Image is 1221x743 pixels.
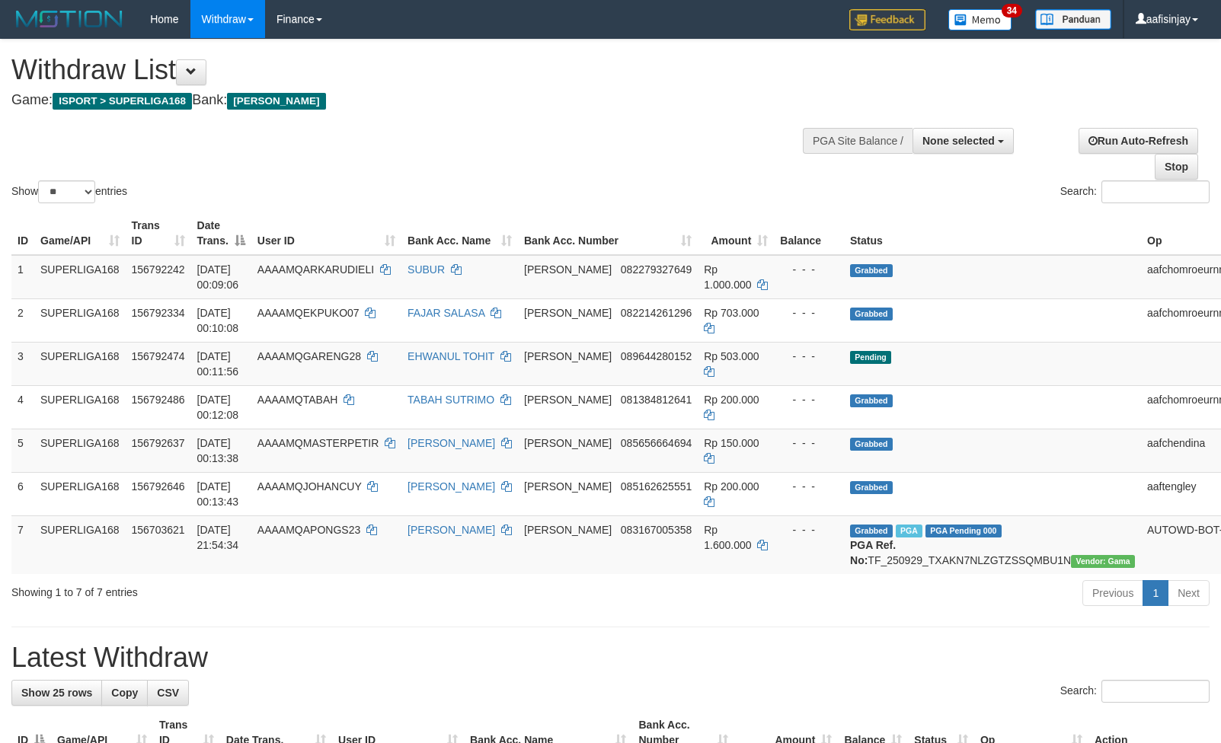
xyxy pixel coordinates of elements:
[197,307,239,334] span: [DATE] 00:10:08
[774,212,844,255] th: Balance
[925,525,1002,537] span: PGA Pending
[257,524,360,536] span: AAAAMQAPONGS23
[704,437,759,449] span: Rp 150.000
[524,307,612,319] span: [PERSON_NAME]
[844,515,1141,574] td: TF_250929_TXAKN7NLZGTZSSQMBU1N
[621,437,692,449] span: Copy 085656664694 to clipboard
[1071,555,1135,568] span: Vendor URL: https://trx31.1velocity.biz
[132,437,185,449] span: 156792637
[157,687,179,699] span: CSV
[147,680,189,706] a: CSV
[780,522,838,537] div: - - -
[524,524,612,536] span: [PERSON_NAME]
[11,298,34,342] td: 2
[251,212,401,255] th: User ID: activate to sort column ascending
[132,263,185,276] span: 156792242
[780,305,838,320] div: - - -
[11,429,34,472] td: 5
[132,480,185,493] span: 156792646
[197,437,239,464] span: [DATE] 00:13:38
[11,643,1210,673] h1: Latest Withdraw
[38,180,95,203] select: Showentries
[1082,580,1143,606] a: Previous
[191,212,251,255] th: Date Trans.: activate to sort column descending
[850,394,893,407] span: Grabbed
[1168,580,1210,606] a: Next
[132,350,185,362] span: 156792474
[704,263,751,291] span: Rp 1.000.000
[948,9,1012,30] img: Button%20Memo.svg
[1079,128,1198,154] a: Run Auto-Refresh
[11,55,799,85] h1: Withdraw List
[803,128,913,154] div: PGA Site Balance /
[850,481,893,494] span: Grabbed
[197,524,239,551] span: [DATE] 21:54:34
[401,212,518,255] th: Bank Acc. Name: activate to sort column ascending
[850,264,893,277] span: Grabbed
[408,307,484,319] a: FAJAR SALASA
[408,394,494,406] a: TABAH SUTRIMO
[257,480,362,493] span: AAAAMQJOHANCUY
[780,262,838,277] div: - - -
[850,539,896,566] b: PGA Ref. No:
[132,524,185,536] span: 156703621
[408,480,495,493] a: [PERSON_NAME]
[34,212,126,255] th: Game/API: activate to sort column ascending
[34,255,126,299] td: SUPERLIGA168
[922,135,995,147] span: None selected
[780,349,838,364] div: - - -
[849,9,925,30] img: Feedback.jpg
[1101,680,1210,703] input: Search:
[257,263,374,276] span: AAAAMQARKARUDIELI
[11,515,34,574] td: 7
[1060,180,1210,203] label: Search:
[197,480,239,508] span: [DATE] 00:13:43
[11,93,799,108] h4: Game: Bank:
[11,8,127,30] img: MOTION_logo.png
[850,438,893,451] span: Grabbed
[698,212,774,255] th: Amount: activate to sort column ascending
[780,392,838,407] div: - - -
[197,263,239,291] span: [DATE] 00:09:06
[34,429,126,472] td: SUPERLIGA168
[257,307,360,319] span: AAAAMQEKPUKO07
[1155,154,1198,180] a: Stop
[1101,180,1210,203] input: Search:
[844,212,1141,255] th: Status
[197,350,239,378] span: [DATE] 00:11:56
[132,394,185,406] span: 156792486
[227,93,325,110] span: [PERSON_NAME]
[621,394,692,406] span: Copy 081384812641 to clipboard
[704,394,759,406] span: Rp 200.000
[621,307,692,319] span: Copy 082214261296 to clipboard
[34,472,126,515] td: SUPERLIGA168
[621,480,692,493] span: Copy 085162625551 to clipboard
[21,687,92,699] span: Show 25 rows
[34,515,126,574] td: SUPERLIGA168
[11,255,34,299] td: 1
[850,308,893,320] span: Grabbed
[408,437,495,449] a: [PERSON_NAME]
[408,263,445,276] a: SUBUR
[408,350,494,362] a: EHWANUL TOHIT
[34,298,126,342] td: SUPERLIGA168
[896,525,922,537] span: Marked by aafchhiseyha
[197,394,239,421] span: [DATE] 00:12:08
[524,394,612,406] span: [PERSON_NAME]
[704,524,751,551] span: Rp 1.600.000
[11,180,127,203] label: Show entries
[257,437,379,449] span: AAAAMQMASTERPETIR
[1060,680,1210,703] label: Search:
[621,524,692,536] span: Copy 083167005358 to clipboard
[704,307,759,319] span: Rp 703.000
[524,480,612,493] span: [PERSON_NAME]
[780,479,838,494] div: - - -
[34,385,126,429] td: SUPERLIGA168
[257,394,338,406] span: AAAAMQTABAH
[780,435,838,451] div: - - -
[1143,580,1168,606] a: 1
[704,350,759,362] span: Rp 503.000
[621,350,692,362] span: Copy 089644280152 to clipboard
[524,263,612,276] span: [PERSON_NAME]
[11,579,497,600] div: Showing 1 to 7 of 7 entries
